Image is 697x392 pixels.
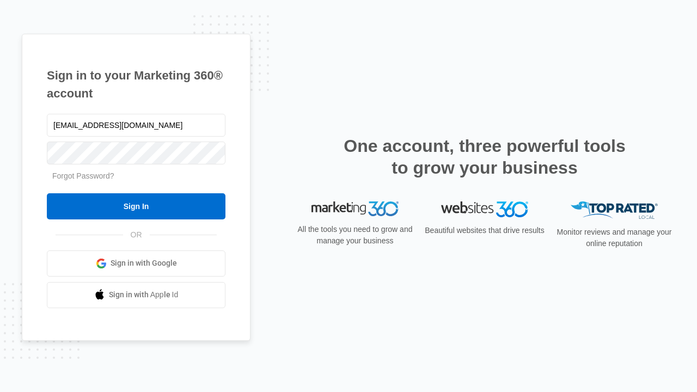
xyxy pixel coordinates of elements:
[553,226,675,249] p: Monitor reviews and manage your online reputation
[47,282,225,308] a: Sign in with Apple Id
[340,135,629,179] h2: One account, three powerful tools to grow your business
[424,225,546,236] p: Beautiful websites that drive results
[294,224,416,247] p: All the tools you need to grow and manage your business
[47,193,225,219] input: Sign In
[311,201,399,217] img: Marketing 360
[47,114,225,137] input: Email
[47,250,225,277] a: Sign in with Google
[52,171,114,180] a: Forgot Password?
[109,289,179,301] span: Sign in with Apple Id
[441,201,528,217] img: Websites 360
[47,66,225,102] h1: Sign in to your Marketing 360® account
[123,229,150,241] span: OR
[571,201,658,219] img: Top Rated Local
[111,258,177,269] span: Sign in with Google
